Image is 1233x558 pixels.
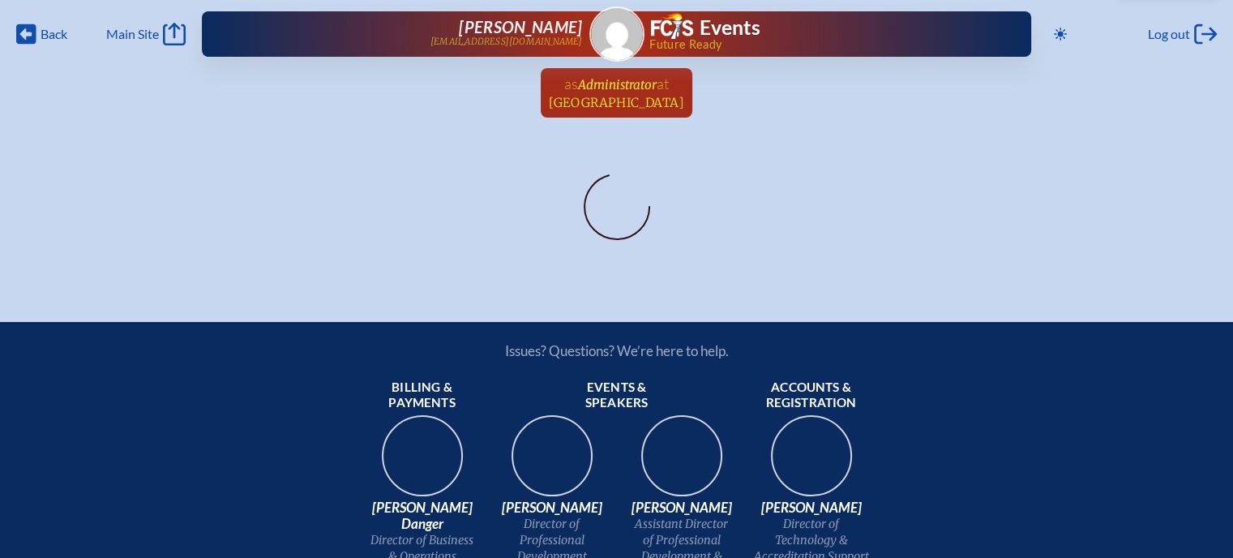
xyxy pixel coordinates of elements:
[700,18,760,38] h1: Events
[1148,26,1190,42] span: Log out
[370,410,474,514] img: 9c64f3fb-7776-47f4-83d7-46a341952595
[106,23,186,45] a: Main Site
[559,380,675,412] span: Events & speakers
[430,36,583,47] p: [EMAIL_ADDRESS][DOMAIN_NAME]
[649,39,979,50] span: Future Ready
[364,380,481,412] span: Billing & payments
[106,26,159,42] span: Main Site
[500,410,604,514] img: 94e3d245-ca72-49ea-9844-ae84f6d33c0f
[589,6,644,62] a: Gravatar
[459,17,582,36] span: [PERSON_NAME]
[651,13,760,42] a: FCIS LogoEvents
[364,500,481,532] span: [PERSON_NAME] Danger
[564,75,578,92] span: as
[542,68,691,118] a: asAdministratorat[GEOGRAPHIC_DATA]
[494,500,610,516] span: [PERSON_NAME]
[657,75,669,92] span: at
[623,500,740,516] span: [PERSON_NAME]
[651,13,980,50] div: FCIS Events — Future ready
[549,95,684,110] span: [GEOGRAPHIC_DATA]
[41,26,67,42] span: Back
[760,410,863,514] img: b1ee34a6-5a78-4519-85b2-7190c4823173
[753,500,870,516] span: [PERSON_NAME]
[332,342,902,359] p: Issues? Questions? We’re here to help.
[254,18,583,50] a: [PERSON_NAME][EMAIL_ADDRESS][DOMAIN_NAME]
[630,410,734,514] img: 545ba9c4-c691-43d5-86fb-b0a622cbeb82
[591,8,643,60] img: Gravatar
[651,13,693,39] img: Florida Council of Independent Schools
[753,380,870,412] span: Accounts & registration
[578,77,657,92] span: Administrator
